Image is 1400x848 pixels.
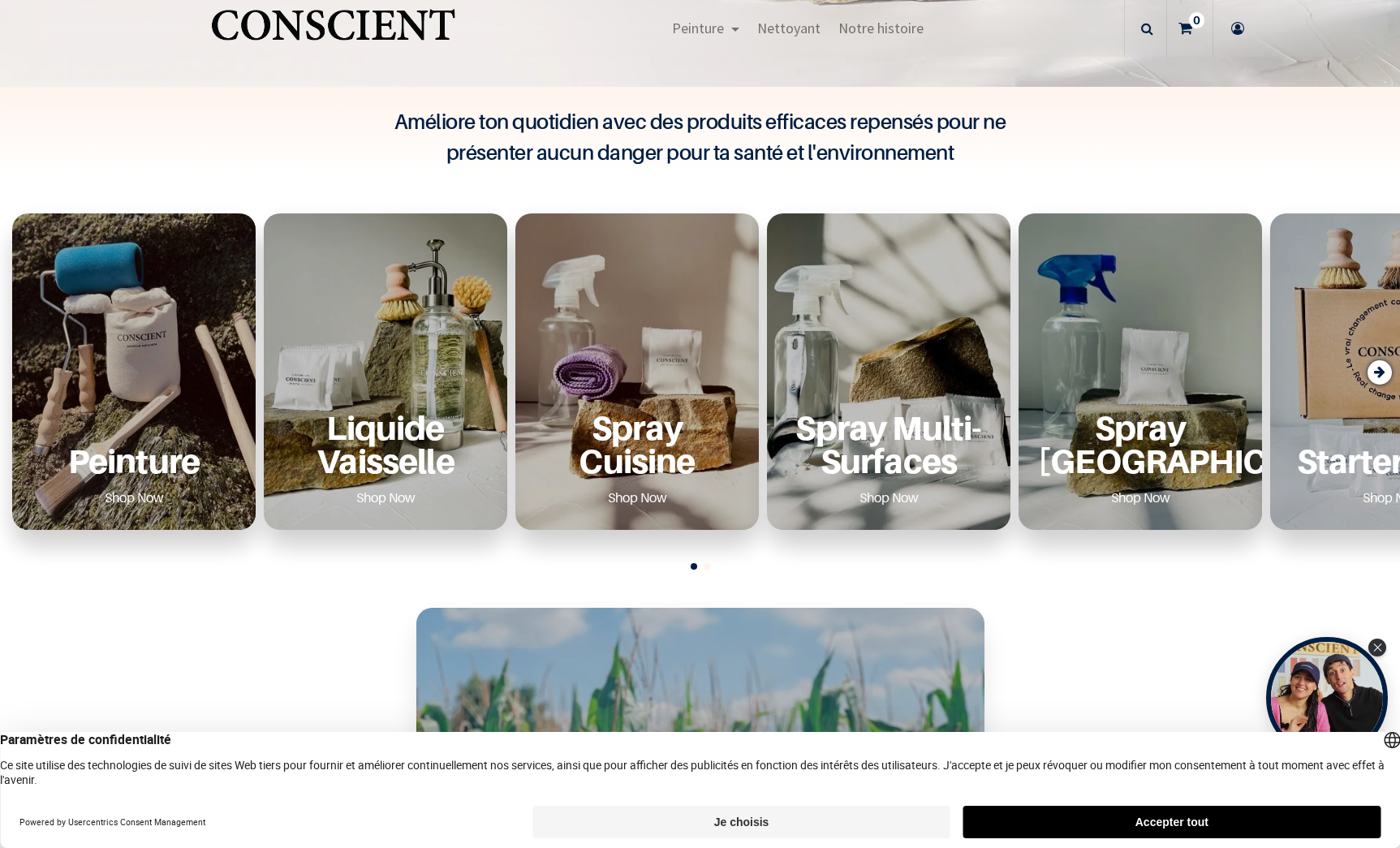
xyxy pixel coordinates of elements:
[12,213,256,530] div: 1 / 6
[1368,360,1392,385] div: Next slide
[515,213,759,530] div: 3 / 6
[32,444,236,477] a: Peinture
[840,484,938,510] a: Shop Now
[704,563,710,570] span: Go to slide 2
[1038,411,1243,478] a: Spray [GEOGRAPHIC_DATA]
[1189,12,1204,28] sup: 0
[757,19,821,37] span: Nettoyant
[337,484,435,510] a: Shop Now
[767,213,1010,530] div: 4 / 6
[1092,484,1190,510] a: Shop Now
[264,213,507,530] div: 2 / 6
[838,19,924,37] span: Notre histoire
[535,411,739,478] a: Spray Cuisine
[283,411,488,478] a: Liquide Vaisselle
[14,14,62,62] button: Open chat widget
[1266,637,1388,759] div: Tolstoy bubble widget
[786,411,991,478] a: Spray Multi-Surfaces
[85,484,183,510] a: Shop Now
[1266,637,1388,759] div: Open Tolstoy widget
[376,106,1025,168] h4: Améliore ton quotidien avec des produits efficaces repensés pour ne présenter aucun danger pour t...
[691,563,697,570] span: Go to slide 1
[588,484,687,510] a: Shop Now
[1266,637,1388,759] div: Open Tolstoy
[1019,213,1262,530] div: 5 / 6
[1368,639,1386,656] div: Close Tolstoy widget
[672,19,724,37] span: Peinture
